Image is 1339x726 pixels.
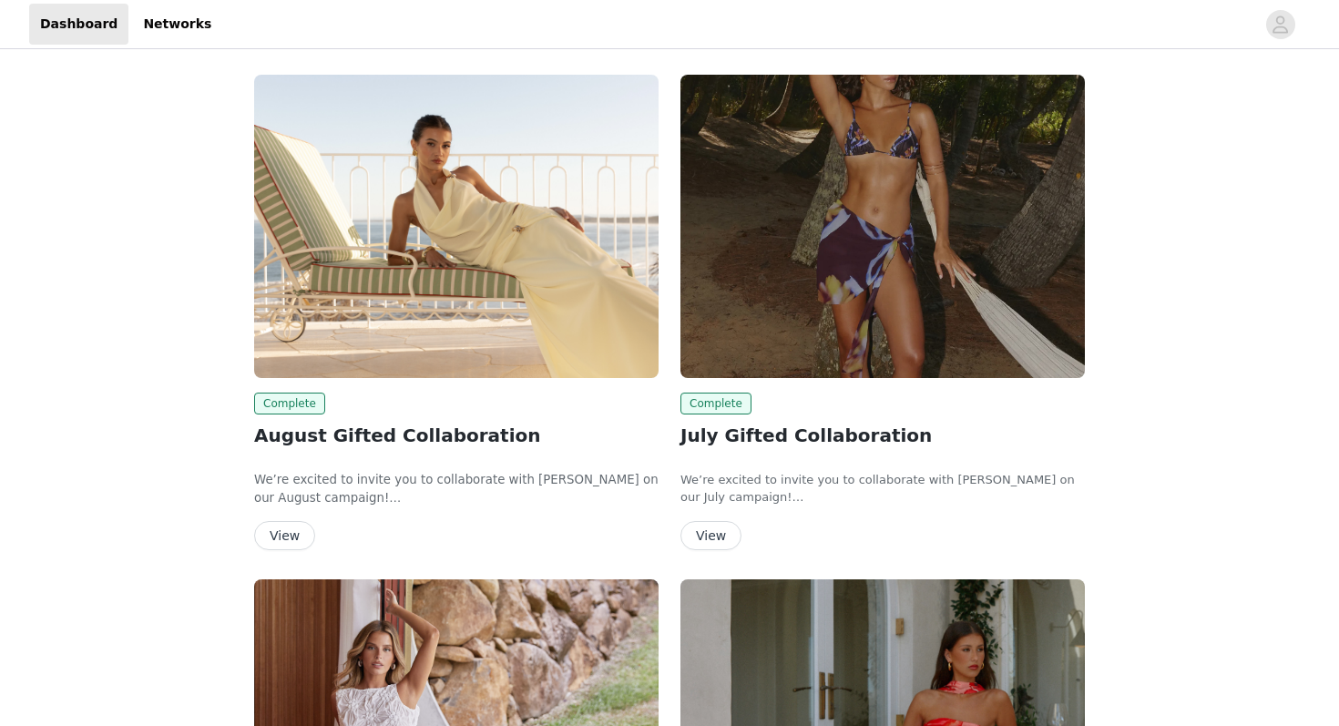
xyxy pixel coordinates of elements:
[254,75,659,378] img: Peppermayo EU
[254,473,659,505] span: We’re excited to invite you to collaborate with [PERSON_NAME] on our August campaign!
[680,75,1085,378] img: Peppermayo AUS
[1272,10,1289,39] div: avatar
[29,4,128,45] a: Dashboard
[680,529,741,543] a: View
[254,422,659,449] h2: August Gifted Collaboration
[254,393,325,414] span: Complete
[680,422,1085,449] h2: July Gifted Collaboration
[680,471,1085,506] p: We’re excited to invite you to collaborate with [PERSON_NAME] on our July campaign!
[132,4,222,45] a: Networks
[680,521,741,550] button: View
[254,521,315,550] button: View
[254,529,315,543] a: View
[680,393,751,414] span: Complete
